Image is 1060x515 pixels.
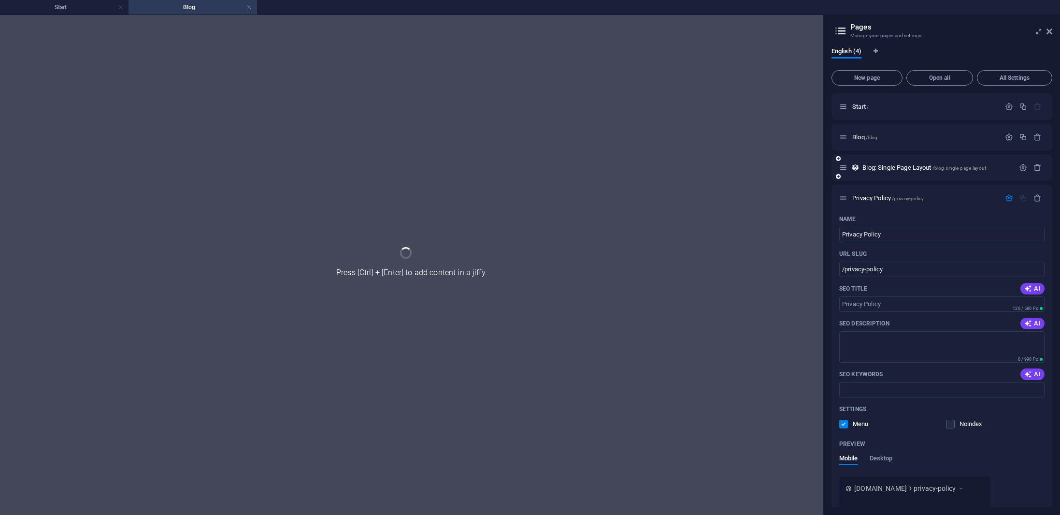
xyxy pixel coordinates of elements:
[1024,285,1041,293] span: AI
[1011,305,1045,312] span: Calculated pixel length in search results
[852,133,877,141] span: Blog
[1024,370,1041,378] span: AI
[839,320,889,327] label: The text in search results and social media
[839,320,889,327] p: SEO Description
[854,484,907,493] span: [DOMAIN_NAME]
[1024,320,1041,327] span: AI
[1018,357,1038,362] span: 0 / 990 Px
[867,104,869,110] span: /
[839,455,892,473] div: Preview
[853,420,884,428] p: Define if you want this page to be shown in auto-generated navigation.
[1020,368,1045,380] button: AI
[839,370,883,378] p: SEO Keywords
[831,45,861,59] span: English (4)
[839,250,867,258] label: Last part of the URL for this page
[839,440,865,448] p: Preview of your page in search results
[839,250,867,258] p: URL SLUG
[977,70,1052,86] button: All Settings
[1033,133,1042,141] div: Remove
[839,331,1045,363] textarea: The text in search results and social media
[839,296,1045,312] input: The page title in search results and browser tabs
[850,23,1052,31] h2: Pages
[906,70,973,86] button: Open all
[839,405,866,413] p: Settings
[831,48,1052,66] div: Language Tabs
[862,164,986,171] span: Blog: Single Page Layout
[839,285,867,293] label: The page title in search results and browser tabs
[1033,194,1042,202] div: Remove
[852,103,869,110] span: Start
[914,484,956,493] span: privacy-policy
[839,262,1045,277] input: Last part of the URL for this page
[1005,133,1013,141] div: Settings
[1020,318,1045,329] button: AI
[1019,103,1027,111] div: Duplicate
[836,75,898,81] span: New page
[839,215,856,223] p: Name
[850,31,1033,40] h3: Manage your pages and settings
[1013,306,1038,311] span: 126 / 580 Px
[960,420,991,428] p: Noindex
[1019,163,1027,172] div: Settings
[851,163,859,172] div: This layout is used as a template for all items (e.g. a blog post) of this collection. The conten...
[849,195,1000,201] div: Privacy Policy/privacy-policy
[831,70,902,86] button: New page
[1033,163,1042,172] div: Remove
[859,164,1014,171] div: Blog: Single Page Layout/blog-single-page-layout
[839,285,867,293] p: SEO Title
[911,75,969,81] span: Open all
[1016,356,1045,363] span: Calculated pixel length in search results
[849,103,1000,110] div: Start/
[839,453,858,466] span: Mobile
[1019,133,1027,141] div: Duplicate
[852,194,924,202] span: Privacy Policy
[892,196,924,201] span: /privacy-policy
[1005,103,1013,111] div: Settings
[1033,103,1042,111] div: The startpage cannot be deleted
[129,2,257,13] h4: Blog
[1005,194,1013,202] div: Settings
[849,134,1000,140] div: Blog/blog
[866,135,878,140] span: /blog
[870,453,893,466] span: Desktop
[981,75,1048,81] span: All Settings
[932,165,986,171] span: /blog-single-page-layout
[1020,283,1045,294] button: AI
